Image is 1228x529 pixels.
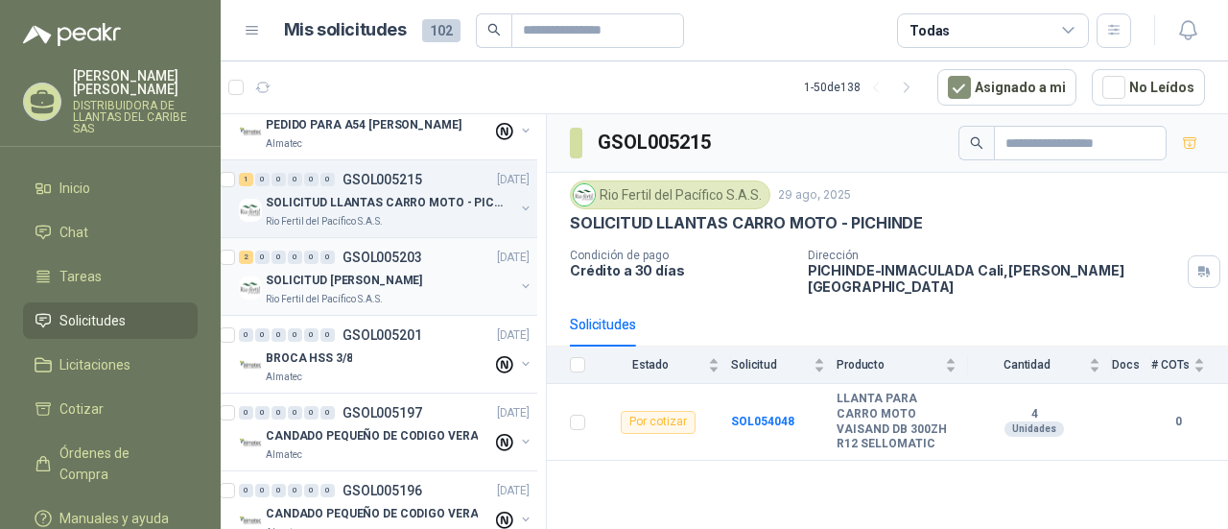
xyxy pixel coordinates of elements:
a: 0 0 0 0 0 0 GSOL005249[DATE] Company LogoPEDIDO PARA A54 [PERSON_NAME]Almatec [239,90,533,152]
p: [DATE] [497,404,530,422]
p: CANDADO PEQUEÑO DE CODIGO VERA [266,505,478,523]
span: Solicitud [731,358,810,372]
span: # COTs [1151,358,1190,372]
div: 0 [304,251,319,264]
a: 2 0 0 0 0 0 GSOL005203[DATE] Company LogoSOLICITUD [PERSON_NAME]Rio Fertil del Pacífico S.A.S. [239,246,533,307]
div: 0 [239,406,253,420]
div: 0 [272,251,286,264]
span: Manuales y ayuda [59,508,169,529]
p: GSOL005203 [342,251,422,264]
div: 0 [239,328,253,342]
p: [DATE] [497,482,530,500]
span: Estado [597,358,704,372]
span: Licitaciones [59,354,130,375]
p: Crédito a 30 días [570,262,792,278]
div: 0 [304,173,319,186]
a: Órdenes de Compra [23,435,198,493]
div: 0 [288,406,302,420]
div: Por cotizar [621,411,696,434]
p: [DATE] [497,171,530,189]
a: Chat [23,214,198,251]
img: Company Logo [239,121,262,144]
p: GSOL005197 [342,406,422,420]
div: 0 [320,484,335,497]
h3: GSOL005215 [598,128,714,157]
th: Solicitud [731,347,837,384]
span: Órdenes de Compra [59,443,179,485]
div: Todas [909,20,950,41]
div: 0 [272,173,286,186]
a: Cotizar [23,391,198,427]
div: 0 [304,484,319,497]
p: Dirección [808,249,1180,262]
p: Almatec [266,136,302,152]
p: Rio Fertil del Pacífico S.A.S. [266,292,383,307]
b: LLANTA PARA CARRO MOTO VAISAND DB 300ZH R12 SELLOMATIC [837,392,956,451]
div: 0 [239,484,253,497]
p: PEDIDO PARA A54 [PERSON_NAME] [266,116,461,134]
div: 1 - 50 de 138 [804,72,922,103]
div: 0 [272,328,286,342]
div: 0 [320,251,335,264]
a: Inicio [23,170,198,206]
th: Cantidad [968,347,1112,384]
div: 0 [288,173,302,186]
p: GSOL005201 [342,328,422,342]
div: 0 [320,328,335,342]
p: GSOL005196 [342,484,422,497]
button: Asignado a mi [937,69,1076,106]
div: 0 [288,484,302,497]
div: 0 [320,406,335,420]
p: Almatec [266,447,302,463]
p: SOLICITUD LLANTAS CARRO MOTO - PICHINDE [570,213,923,233]
img: Company Logo [239,354,262,377]
p: SOLICITUD [PERSON_NAME] [266,272,422,290]
span: search [487,23,501,36]
th: Estado [597,347,731,384]
span: Cotizar [59,398,104,420]
button: No Leídos [1092,69,1205,106]
span: 102 [422,19,460,42]
span: Tareas [59,266,102,287]
p: CANDADO PEQUEÑO DE CODIGO VERA [266,427,478,445]
p: BROCA HSS 3/8 [266,349,352,368]
p: [DATE] [497,326,530,345]
span: Producto [837,358,941,372]
div: Unidades [1004,421,1064,437]
div: 0 [272,484,286,497]
div: 1 [239,173,253,186]
div: 0 [304,328,319,342]
img: Company Logo [239,432,262,455]
p: [PERSON_NAME] [PERSON_NAME] [73,69,198,96]
p: DISTRIBUIDORA DE LLANTAS DEL CARIBE SAS [73,100,198,134]
a: Solicitudes [23,302,198,339]
div: 0 [304,406,319,420]
div: Solicitudes [570,314,636,335]
th: Producto [837,347,968,384]
p: 29 ago, 2025 [778,186,851,204]
div: 0 [255,484,270,497]
p: PICHINDE-INMACULADA Cali , [PERSON_NAME][GEOGRAPHIC_DATA] [808,262,1180,295]
img: Company Logo [239,277,262,300]
h1: Mis solicitudes [284,16,407,44]
p: Condición de pago [570,249,792,262]
a: Tareas [23,258,198,295]
th: Docs [1112,347,1151,384]
div: Rio Fertil del Pacífico S.A.S. [570,180,770,209]
a: 0 0 0 0 0 0 GSOL005197[DATE] Company LogoCANDADO PEQUEÑO DE CODIGO VERAAlmatec [239,401,533,463]
span: Inicio [59,178,90,199]
div: 0 [255,328,270,342]
span: search [970,136,983,150]
span: Chat [59,222,88,243]
p: [DATE] [497,249,530,267]
div: 0 [255,173,270,186]
a: Licitaciones [23,347,198,383]
div: 0 [255,406,270,420]
a: SOL054048 [731,415,794,428]
div: 2 [239,251,253,264]
div: 0 [288,328,302,342]
a: 1 0 0 0 0 0 GSOL005215[DATE] Company LogoSOLICITUD LLANTAS CARRO MOTO - PICHINDERio Fertil del Pa... [239,168,533,229]
p: SOLICITUD LLANTAS CARRO MOTO - PICHINDE [266,194,505,212]
th: # COTs [1151,347,1228,384]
